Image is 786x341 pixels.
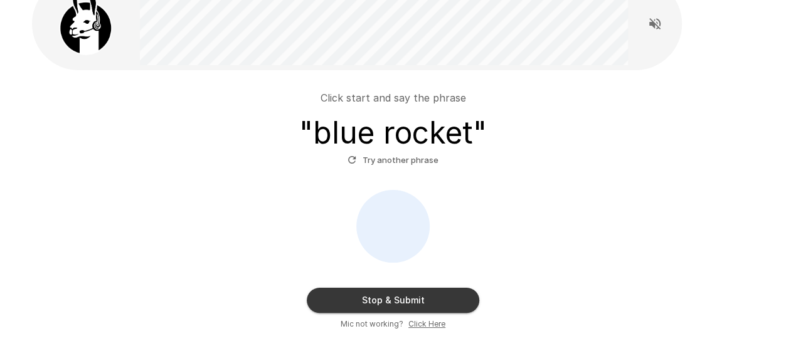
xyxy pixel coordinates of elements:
p: Click start and say the phrase [321,90,466,105]
button: Read questions aloud [642,11,667,36]
button: Stop & Submit [307,288,479,313]
h3: " blue rocket " [299,115,487,150]
u: Click Here [408,319,445,328]
button: Try another phrase [344,150,442,170]
span: Mic not working? [341,318,403,330]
